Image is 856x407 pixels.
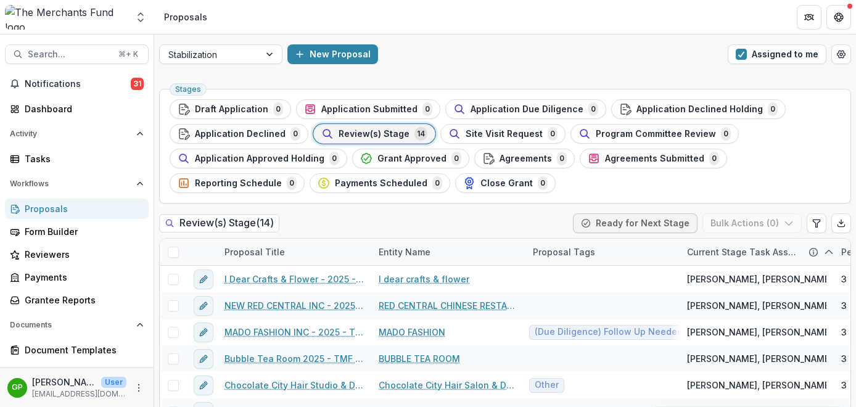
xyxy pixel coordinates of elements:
[194,296,213,316] button: edit
[194,269,213,289] button: edit
[432,176,442,190] span: 0
[548,127,558,141] span: 0
[5,174,149,194] button: Open Workflows
[379,299,518,312] a: RED CENTRAL CHINESE RESTAURANT
[377,154,447,164] span: Grant Approved
[596,129,716,139] span: Program Committee Review
[131,380,146,395] button: More
[296,99,440,119] button: Application Submitted0
[175,85,201,94] span: Stages
[379,352,460,365] a: BUBBLE TEA ROOM
[5,199,149,219] a: Proposals
[466,129,543,139] span: Site Visit Request
[25,152,139,165] div: Tasks
[500,154,552,164] span: Agreements
[329,152,339,165] span: 0
[10,179,131,188] span: Workflows
[10,129,131,138] span: Activity
[525,239,680,265] div: Proposal Tags
[194,323,213,342] button: edit
[371,245,438,258] div: Entity Name
[217,239,371,265] div: Proposal Title
[313,124,435,144] button: Review(s) Stage14
[287,176,297,190] span: 0
[525,245,603,258] div: Proposal Tags
[25,202,139,215] div: Proposals
[32,376,96,388] p: [PERSON_NAME]
[25,225,139,238] div: Form Builder
[25,343,139,356] div: Document Templates
[841,379,847,392] span: 3
[321,104,418,115] span: Application Submitted
[709,152,719,165] span: 0
[352,149,469,168] button: Grant Approved0
[480,178,533,189] span: Close Grant
[217,245,292,258] div: Proposal Title
[455,173,556,193] button: Close Grant0
[194,349,213,369] button: edit
[25,271,139,284] div: Payments
[159,214,279,232] h2: Review(s) Stage ( 14 )
[10,321,131,329] span: Documents
[195,178,282,189] span: Reporting Schedule
[194,376,213,395] button: edit
[680,239,834,265] div: Current Stage Task Assignees
[5,149,149,169] a: Tasks
[5,315,149,335] button: Open Documents
[611,99,786,119] button: Application Declined Holding0
[379,326,445,339] a: MADO FASHION
[588,102,598,116] span: 0
[474,149,575,168] button: Agreements0
[570,124,739,144] button: Program Committee Review0
[5,5,127,30] img: The Merchants Fund logo
[841,352,847,365] span: 3
[5,267,149,287] a: Payments
[5,365,149,385] button: Open Contacts
[224,273,364,286] a: I Dear Crafts & Flower - 2025 - TMF 2025 Stabilization Grant Program
[5,74,149,94] button: Notifications31
[5,99,149,119] a: Dashboard
[170,99,291,119] button: Draft Application0
[5,340,149,360] a: Document Templates
[25,294,139,306] div: Grantee Reports
[371,239,525,265] div: Entity Name
[335,178,427,189] span: Payments Scheduled
[25,79,131,89] span: Notifications
[471,104,583,115] span: Application Due Diligence
[5,221,149,242] a: Form Builder
[721,127,731,141] span: 0
[831,213,851,233] button: Export table data
[414,127,427,141] span: 14
[445,99,606,119] button: Application Due Diligence0
[224,379,364,392] a: Chocolate City Hair Studio & Day Spa - 2025 - TMF 2025 Stabilization Grant Program
[826,5,851,30] button: Get Help
[5,124,149,144] button: Open Activity
[25,102,139,115] div: Dashboard
[339,129,409,139] span: Review(s) Stage
[580,149,727,168] button: Agreements Submitted0
[116,47,141,61] div: ⌘ + K
[422,102,432,116] span: 0
[224,352,364,365] a: Bubble Tea Room 2025 - TMF 2025 Stabilization Grant Program
[807,213,826,233] button: Edit table settings
[831,44,851,64] button: Open table manager
[195,154,324,164] span: Application Approved Holding
[5,290,149,310] a: Grantee Reports
[195,104,268,115] span: Draft Application
[5,244,149,265] a: Reviewers
[12,384,23,392] div: George Pitsakis
[224,326,364,339] a: MADO FASHION INC - 2025 - TMF 2025 Stabilization Grant Program
[538,176,548,190] span: 0
[636,104,763,115] span: Application Declined Holding
[5,44,149,64] button: Search...
[170,149,347,168] button: Application Approved Holding0
[310,173,450,193] button: Payments Scheduled0
[379,273,469,286] a: I dear crafts & flower
[101,377,126,388] p: User
[287,44,378,64] button: New Proposal
[32,388,126,400] p: [EMAIL_ADDRESS][DOMAIN_NAME]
